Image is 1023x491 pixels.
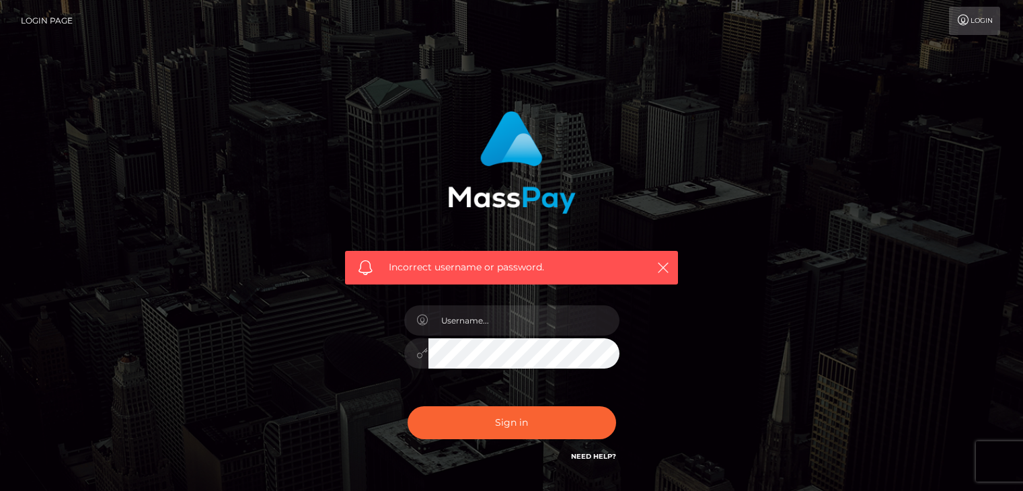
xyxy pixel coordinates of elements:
[21,7,73,35] a: Login Page
[949,7,1000,35] a: Login
[408,406,616,439] button: Sign in
[389,260,634,274] span: Incorrect username or password.
[571,452,616,461] a: Need Help?
[428,305,619,336] input: Username...
[448,111,576,214] img: MassPay Login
